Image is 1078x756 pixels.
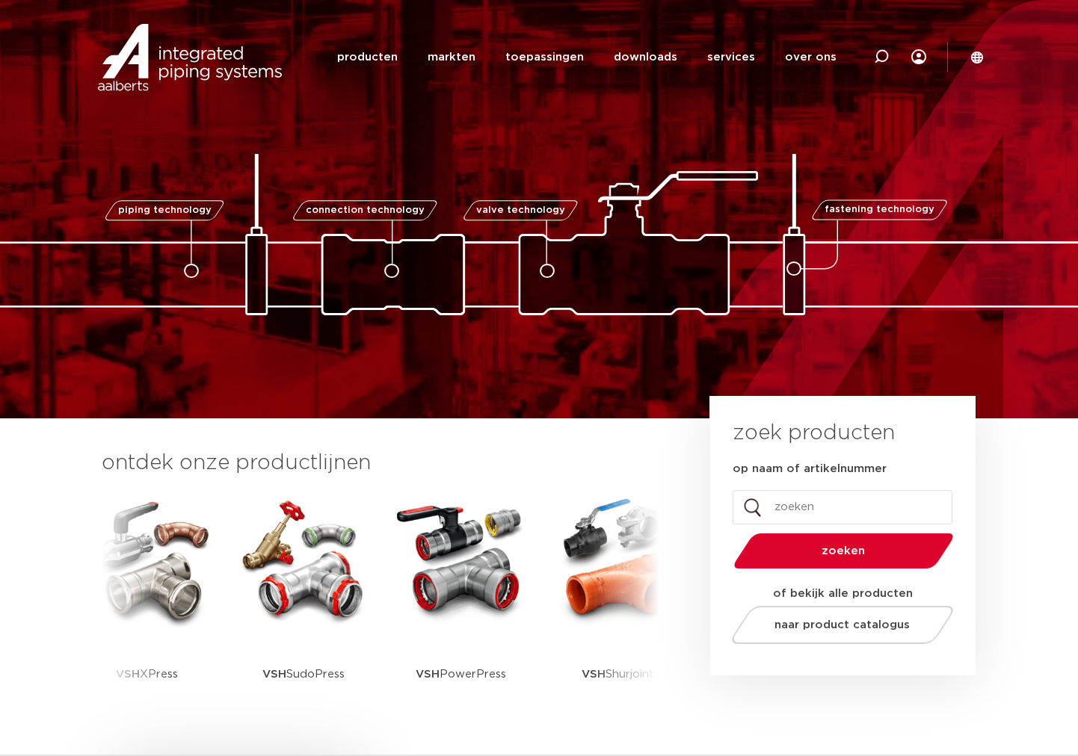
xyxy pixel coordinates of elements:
a: services [707,28,755,86]
button: zoeken [728,532,960,570]
nav: Menu [337,28,837,86]
span: piping technology [117,205,211,215]
strong: VSH [116,669,140,680]
a: VSHXPress [79,493,214,721]
a: naar product catalogus [728,606,958,644]
label: op naam of artikelnummer [733,462,887,477]
a: VSHShurjoint [550,493,685,721]
h3: zoek producten [733,418,895,448]
a: VSHSudoPress [236,493,371,721]
strong: VSH [262,669,286,680]
input: zoeken [733,490,952,524]
a: markten [428,28,475,86]
h3: ontdek onze productlijnen [102,448,659,478]
strong: of bekijk alle producten [773,588,913,599]
strong: VSH [582,669,606,680]
p: Shurjoint [582,628,654,721]
p: XPress [116,628,178,721]
a: VSHPowerPress [393,493,528,721]
a: toepassingen [505,28,584,86]
a: downloads [614,28,677,86]
span: fastening technology [825,205,934,215]
a: producten [337,28,398,86]
span: naar product catalogus [775,619,911,630]
span: zoeken [772,545,915,557]
p: SudoPress [262,628,345,721]
strong: VSH [416,669,440,680]
a: over ons [785,28,837,86]
p: PowerPress [416,628,506,721]
span: connection technology [306,205,425,215]
span: valve technology [475,205,564,215]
